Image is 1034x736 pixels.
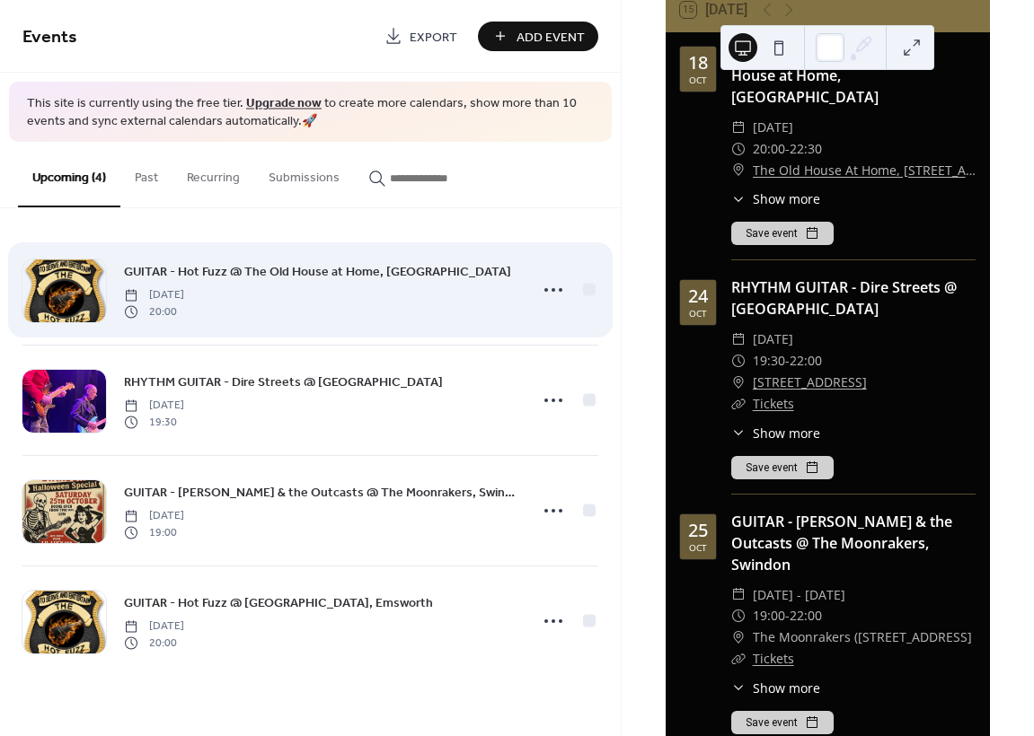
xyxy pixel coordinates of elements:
div: Oct [689,543,707,552]
span: [DATE] [753,329,793,350]
button: Past [120,142,172,206]
a: Upgrade now [246,92,322,116]
div: ​ [731,329,746,350]
span: [DATE] - [DATE] [753,584,845,606]
div: ​ [731,372,746,393]
span: GUITAR - Hot Fuzz @ [GEOGRAPHIC_DATA], Emsworth [124,594,433,613]
button: Save event [731,711,834,734]
a: GUITAR - Hot Fuzz @ The Old House at Home, [GEOGRAPHIC_DATA] [124,261,511,282]
a: Tickets [753,650,794,667]
div: 24 [688,287,708,305]
button: Submissions [254,142,354,206]
div: ​ [731,117,746,138]
div: ​ [731,648,746,670]
div: Oct [689,309,707,318]
button: ​Show more [731,679,820,697]
div: 25 [688,521,708,539]
span: [DATE] [124,287,184,303]
span: Show more [753,189,820,208]
span: GUITAR - Hot Fuzz @ The Old House at Home, [GEOGRAPHIC_DATA] [124,263,511,282]
a: [STREET_ADDRESS] [753,372,867,393]
a: RHYTHM GUITAR - Dire Streets @ [GEOGRAPHIC_DATA] [124,372,443,392]
span: Add Event [517,28,585,47]
button: Add Event [478,22,598,51]
span: - [785,350,790,372]
a: Tickets [753,395,794,412]
a: GUITAR - [PERSON_NAME] & the Outcasts @ The Moonrakers, Swindon [124,482,517,503]
div: ​ [731,626,746,648]
div: Oct [689,75,707,84]
a: The Old House At Home, [STREET_ADDRESS] [753,160,976,181]
span: 22:30 [790,138,822,160]
span: 19:00 [753,605,785,626]
span: GUITAR - [PERSON_NAME] & the Outcasts @ The Moonrakers, Swindon [124,484,517,503]
button: Upcoming (4) [18,142,120,207]
a: GUITAR - Hot Fuzz @ [GEOGRAPHIC_DATA], Emsworth [124,592,433,613]
div: ​ [731,350,746,372]
span: [DATE] [124,398,184,414]
div: ​ [731,393,746,415]
span: 19:30 [753,350,785,372]
div: ​ [731,138,746,160]
span: 20:00 [124,635,184,651]
span: 19:00 [124,524,184,540]
a: GUITAR - [PERSON_NAME] & the Outcasts @ The Moonrakers, Swindon [731,512,952,574]
span: [DATE] [753,117,793,138]
span: [DATE] [124,618,184,635]
a: RHYTHM GUITAR - Dire Streets @ [GEOGRAPHIC_DATA] [731,277,957,319]
span: 19:30 [124,414,184,430]
div: ​ [731,424,746,442]
span: Show more [753,424,820,442]
div: ​ [731,160,746,181]
div: ​ [731,189,746,208]
div: 18 [688,54,708,72]
button: Save event [731,456,834,479]
span: - [785,138,790,160]
div: GUITAR - Hot Fuzz @ The Old House at Home, [GEOGRAPHIC_DATA] [731,43,976,108]
span: The Moonrakers ([STREET_ADDRESS] [753,626,972,648]
div: ​ [731,605,746,626]
button: Recurring [172,142,254,206]
div: ​ [731,584,746,606]
a: Export [371,22,471,51]
span: - [785,605,790,626]
span: Show more [753,679,820,697]
span: Export [410,28,457,47]
button: ​Show more [731,424,820,442]
span: [DATE] [124,508,184,524]
span: RHYTHM GUITAR - Dire Streets @ [GEOGRAPHIC_DATA] [124,373,443,392]
span: 20:00 [124,303,184,320]
span: 20:00 [753,138,785,160]
span: 22:00 [790,350,822,372]
button: Save event [731,222,834,245]
span: 22:00 [790,605,822,626]
div: ​ [731,679,746,697]
button: ​Show more [731,189,820,208]
span: Events [22,20,77,55]
span: This site is currently using the free tier. to create more calendars, show more than 10 events an... [27,95,594,130]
